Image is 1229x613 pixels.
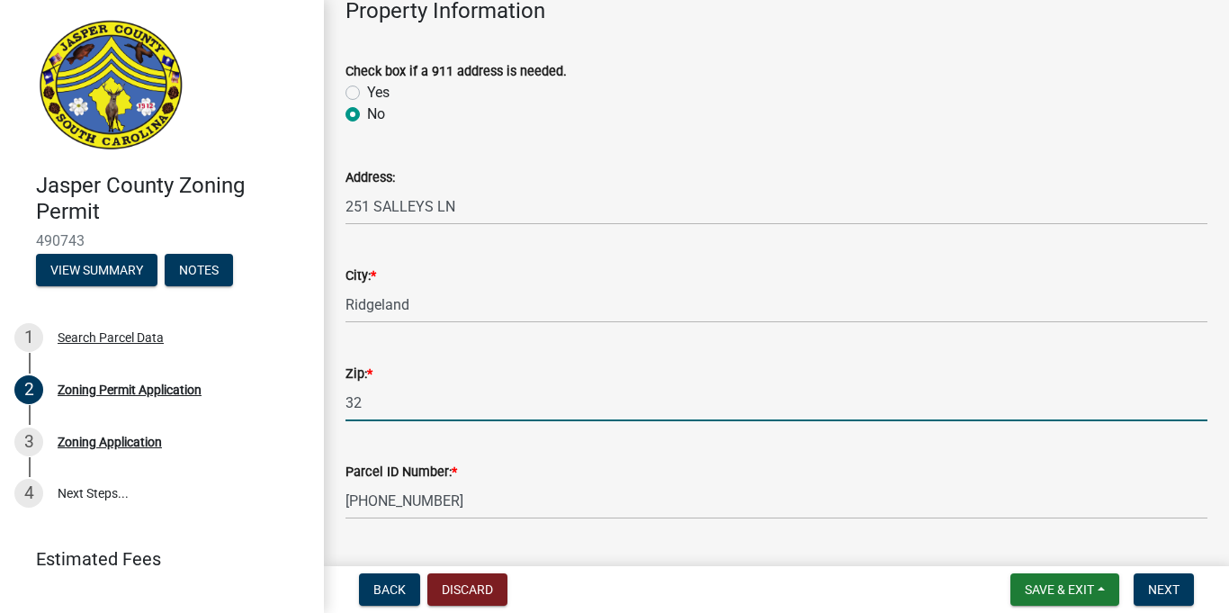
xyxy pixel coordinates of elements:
[345,368,372,381] label: Zip:
[14,375,43,404] div: 2
[14,428,43,456] div: 3
[1025,582,1094,597] span: Save & Exit
[36,264,157,278] wm-modal-confirm: Summary
[165,264,233,278] wm-modal-confirm: Notes
[14,323,43,352] div: 1
[367,104,385,125] label: No
[165,254,233,286] button: Notes
[1148,582,1180,597] span: Next
[345,270,376,283] label: City:
[1010,573,1119,606] button: Save & Exit
[427,573,507,606] button: Discard
[1134,573,1194,606] button: Next
[373,582,406,597] span: Back
[36,254,157,286] button: View Summary
[367,82,390,104] label: Yes
[14,541,295,577] a: Estimated Fees
[36,173,309,225] h4: Jasper County Zoning Permit
[14,479,43,508] div: 4
[345,66,567,78] label: Check box if a 911 address is needed.
[58,331,164,344] div: Search Parcel Data
[36,19,186,154] img: Jasper County, South Carolina
[359,573,420,606] button: Back
[345,466,457,479] label: Parcel ID Number:
[58,383,202,396] div: Zoning Permit Application
[36,232,288,249] span: 490743
[345,172,395,185] label: Address:
[58,436,162,448] div: Zoning Application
